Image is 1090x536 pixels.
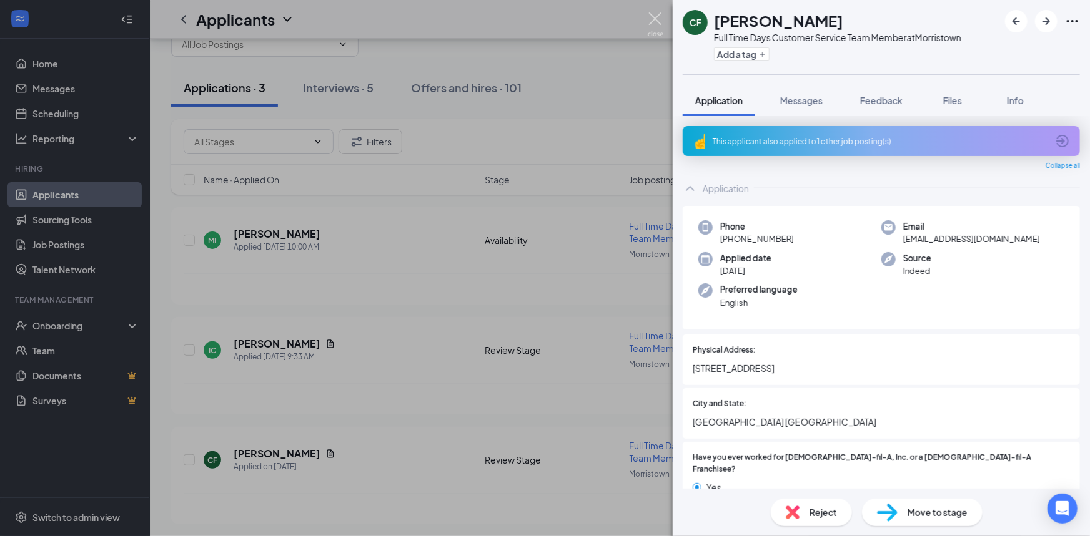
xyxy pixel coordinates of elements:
[1065,14,1080,29] svg: Ellipses
[810,505,837,519] span: Reject
[1035,10,1058,32] button: ArrowRight
[713,136,1048,147] div: This applicant also applied to 1 other job posting(s)
[720,283,798,296] span: Preferred language
[780,95,823,106] span: Messages
[903,265,931,277] span: Indeed
[703,182,749,195] div: Application
[903,220,1040,233] span: Email
[720,296,798,309] span: English
[903,252,931,265] span: Source
[693,398,746,410] span: City and State:
[860,95,903,106] span: Feedback
[693,415,1070,429] span: [GEOGRAPHIC_DATA] [GEOGRAPHIC_DATA]
[693,361,1070,375] span: [STREET_ADDRESS]
[1005,10,1028,32] button: ArrowLeftNew
[1009,14,1024,29] svg: ArrowLeftNew
[695,95,743,106] span: Application
[690,16,701,29] div: CF
[693,452,1070,475] span: Have you ever worked for [DEMOGRAPHIC_DATA]-fil-A, Inc. or a [DEMOGRAPHIC_DATA]-fil-A Franchisee?
[1039,14,1054,29] svg: ArrowRight
[720,220,794,233] span: Phone
[720,233,794,245] span: [PHONE_NUMBER]
[714,47,770,61] button: PlusAdd a tag
[908,505,968,519] span: Move to stage
[1046,161,1080,171] span: Collapse all
[714,31,961,44] div: Full Time Days Customer Service Team Member at Morristown
[1007,95,1024,106] span: Info
[720,265,771,277] span: [DATE]
[943,95,962,106] span: Files
[903,233,1040,245] span: [EMAIL_ADDRESS][DOMAIN_NAME]
[759,51,766,58] svg: Plus
[683,181,698,196] svg: ChevronUp
[714,10,843,31] h1: [PERSON_NAME]
[1048,494,1078,524] div: Open Intercom Messenger
[720,252,771,265] span: Applied date
[706,480,721,494] span: Yes
[1055,134,1070,149] svg: ArrowCircle
[693,344,756,356] span: Physical Address:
